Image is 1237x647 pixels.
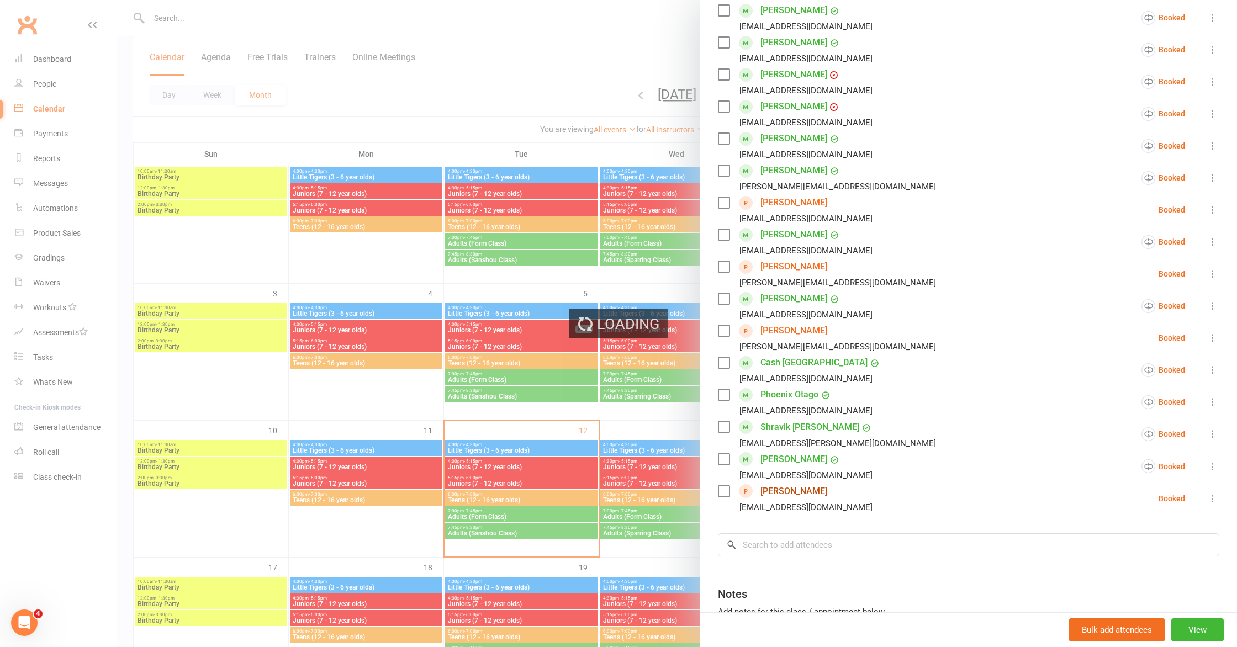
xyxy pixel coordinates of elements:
div: Booked [1141,363,1185,377]
div: Booked [1141,235,1185,249]
div: Booked [1141,427,1185,441]
div: Booked [1141,75,1185,89]
a: [PERSON_NAME] [760,162,827,179]
div: [EMAIL_ADDRESS][DOMAIN_NAME] [739,83,873,98]
div: [EMAIL_ADDRESS][DOMAIN_NAME] [739,211,873,226]
div: Booked [1141,459,1185,473]
div: [EMAIL_ADDRESS][DOMAIN_NAME] [739,19,873,34]
div: Notes [718,586,747,602]
div: [EMAIL_ADDRESS][DOMAIN_NAME] [739,404,873,418]
div: Booked [1141,299,1185,313]
div: [EMAIL_ADDRESS][DOMAIN_NAME] [739,307,873,322]
a: [PERSON_NAME] [760,226,827,243]
a: Shravik [PERSON_NAME] [760,418,859,436]
a: [PERSON_NAME] [760,2,827,19]
div: Booked [1159,206,1185,214]
a: Phoenix Otago [760,386,818,404]
a: [PERSON_NAME] [760,98,827,115]
a: [PERSON_NAME] [760,482,827,500]
div: [EMAIL_ADDRESS][DOMAIN_NAME] [739,115,873,130]
div: [PERSON_NAME][EMAIL_ADDRESS][DOMAIN_NAME] [739,340,936,354]
div: [EMAIL_ADDRESS][DOMAIN_NAME] [739,500,873,515]
div: Booked [1141,395,1185,409]
span: 4 [34,609,43,618]
a: [PERSON_NAME] [760,290,827,307]
a: [PERSON_NAME] [760,194,827,211]
div: [EMAIL_ADDRESS][DOMAIN_NAME] [739,372,873,386]
button: View [1171,618,1224,641]
div: Booked [1159,495,1185,502]
div: Booked [1141,171,1185,185]
button: Bulk add attendees [1069,618,1165,641]
a: [PERSON_NAME] [760,322,827,340]
a: [PERSON_NAME] [760,34,827,51]
iframe: Intercom live chat [11,609,38,636]
div: [EMAIL_ADDRESS][DOMAIN_NAME] [739,147,873,162]
div: [EMAIL_ADDRESS][DOMAIN_NAME] [739,468,873,482]
div: Booked [1141,11,1185,25]
div: Booked [1141,43,1185,57]
a: [PERSON_NAME] [760,130,827,147]
div: [PERSON_NAME][EMAIL_ADDRESS][DOMAIN_NAME] [739,179,936,194]
input: Search to add attendees [718,533,1219,556]
div: [EMAIL_ADDRESS][PERSON_NAME][DOMAIN_NAME] [739,436,936,450]
div: Booked [1159,270,1185,278]
div: Booked [1159,334,1185,342]
div: [PERSON_NAME][EMAIL_ADDRESS][DOMAIN_NAME] [739,275,936,290]
div: Booked [1141,139,1185,153]
a: [PERSON_NAME] [760,258,827,275]
div: [EMAIL_ADDRESS][DOMAIN_NAME] [739,243,873,258]
a: [PERSON_NAME] [760,450,827,468]
a: Cash [GEOGRAPHIC_DATA] [760,354,868,372]
div: Add notes for this class / appointment below [718,605,1219,618]
div: Booked [1141,107,1185,121]
div: [EMAIL_ADDRESS][DOMAIN_NAME] [739,51,873,66]
a: [PERSON_NAME] [760,66,827,83]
